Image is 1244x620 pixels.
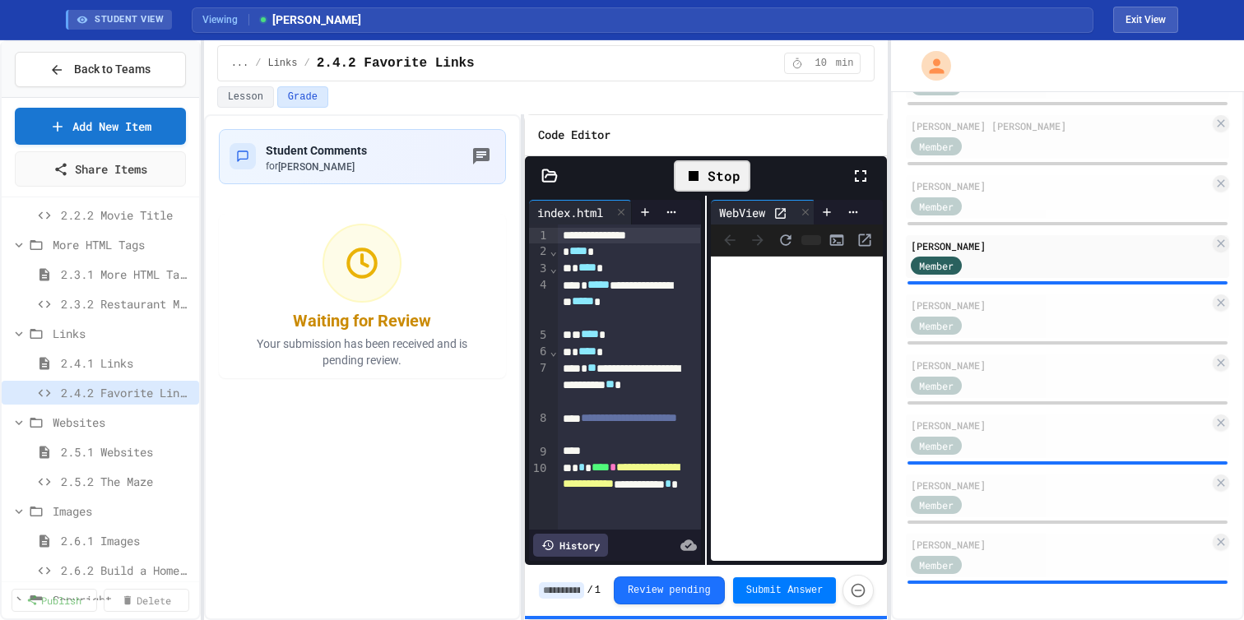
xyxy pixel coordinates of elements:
span: Links [267,57,297,70]
div: 11 [529,527,550,544]
div: 9 [529,444,550,460]
div: 2 [529,243,550,260]
div: 10 [529,460,550,528]
div: 1 [529,228,550,244]
span: Fold line [549,345,557,358]
div: Stop [674,160,750,192]
div: 3 [529,261,550,277]
button: Open in new tab [852,228,877,252]
span: 10 [808,57,834,70]
span: Member [919,558,954,572]
span: 2.4.1 Links [61,354,193,372]
div: [PERSON_NAME] [911,358,1209,372]
span: / [587,584,593,597]
button: Lesson [217,86,274,108]
span: Links [53,325,193,342]
button: Review pending [614,576,725,604]
span: Fold line [549,244,557,257]
div: 6 [529,344,550,360]
div: for [266,160,367,174]
button: Back to Teams [15,52,186,87]
span: Submit Answer [746,584,824,597]
span: Member [919,438,954,453]
span: ... [231,57,249,70]
button: Console [824,228,849,252]
span: min [836,57,854,70]
span: Images [53,502,193,520]
div: WebView [711,200,816,224]
div: [PERSON_NAME] [PERSON_NAME] [911,118,1209,133]
button: Submit Answer [733,577,837,604]
span: STUDENT VIEW [95,13,164,27]
a: Share Items [15,151,186,187]
span: [PERSON_NAME] [258,12,361,29]
button: Force resubmission of student's answer (Admin only) [842,575,874,606]
div: 8 [529,410,550,444]
span: 2.4.2 Favorite Links [61,384,193,401]
span: More HTML Tags [53,236,193,253]
span: 2.4.2 Favorite Links [317,53,475,73]
span: 2.6.1 Images [61,532,193,549]
span: Student Comments [266,144,367,157]
span: / [255,57,261,70]
p: Your submission has been received and is pending review. [229,335,496,368]
span: / [304,57,309,70]
span: 1 [595,584,601,597]
span: Fold line [549,261,557,275]
div: 4 [529,277,550,327]
div: Waiting for Review [293,309,431,332]
div: [PERSON_NAME] [911,418,1209,433]
span: Member [919,139,954,154]
div: 5 [529,327,550,344]
span: [PERSON_NAME] [278,161,355,173]
div: [PERSON_NAME] [911,238,1209,253]
div: History [533,534,608,557]
button: Exit student view [1113,7,1178,33]
span: Member [919,258,954,273]
div: My Account [904,47,955,85]
span: Back [717,228,742,252]
h6: Code Editor [538,125,610,146]
span: Forward [745,228,770,252]
span: 2.5.2 The Maze [61,473,193,490]
span: Member [919,318,954,333]
span: 2.6.2 Build a Homepage [61,562,193,579]
a: Publish [12,589,97,612]
div: WebView [711,204,773,221]
span: 2.5.1 Websites [61,443,193,460]
iframe: Web Preview [711,257,883,562]
span: 2.2.2 Movie Title [61,206,193,224]
div: index.html [529,204,611,221]
div: [PERSON_NAME] [911,178,1209,193]
span: Member [919,378,954,393]
div: [PERSON_NAME] [911,537,1209,552]
span: 2.3.1 More HTML Tags [61,266,193,283]
span: Back to Teams [74,61,151,78]
button: Refresh [773,228,798,252]
span: Websites [53,414,193,431]
span: Viewing [202,12,249,27]
a: Delete [104,589,189,612]
span: 2.3.2 Restaurant Menu [61,295,193,312]
span: Member [919,497,954,512]
a: Add New Item [15,108,186,145]
div: index.html [529,200,632,224]
span: Member [919,199,954,214]
button: Grade [277,86,328,108]
div: 7 [529,360,550,410]
div: [PERSON_NAME] [911,298,1209,312]
div: [PERSON_NAME] [911,478,1209,493]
